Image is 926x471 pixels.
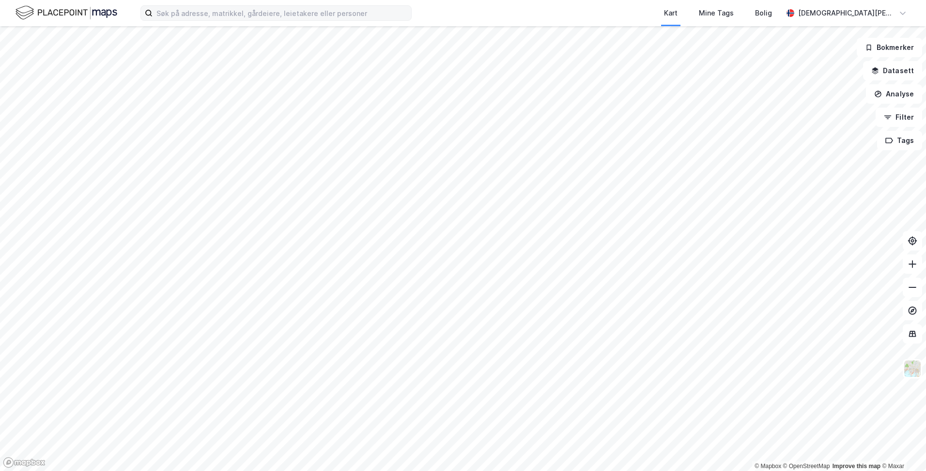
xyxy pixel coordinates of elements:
[866,84,922,104] button: Analyse
[153,6,411,20] input: Søk på adresse, matrikkel, gårdeiere, leietakere eller personer
[3,457,46,468] a: Mapbox homepage
[877,131,922,150] button: Tags
[755,463,781,470] a: Mapbox
[833,463,880,470] a: Improve this map
[783,463,830,470] a: OpenStreetMap
[857,38,922,57] button: Bokmerker
[878,424,926,471] iframe: Chat Widget
[15,4,117,21] img: logo.f888ab2527a4732fd821a326f86c7f29.svg
[863,61,922,80] button: Datasett
[699,7,734,19] div: Mine Tags
[798,7,895,19] div: [DEMOGRAPHIC_DATA][PERSON_NAME]
[876,108,922,127] button: Filter
[878,424,926,471] div: Kontrollprogram for chat
[903,360,922,378] img: Z
[755,7,772,19] div: Bolig
[664,7,678,19] div: Kart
